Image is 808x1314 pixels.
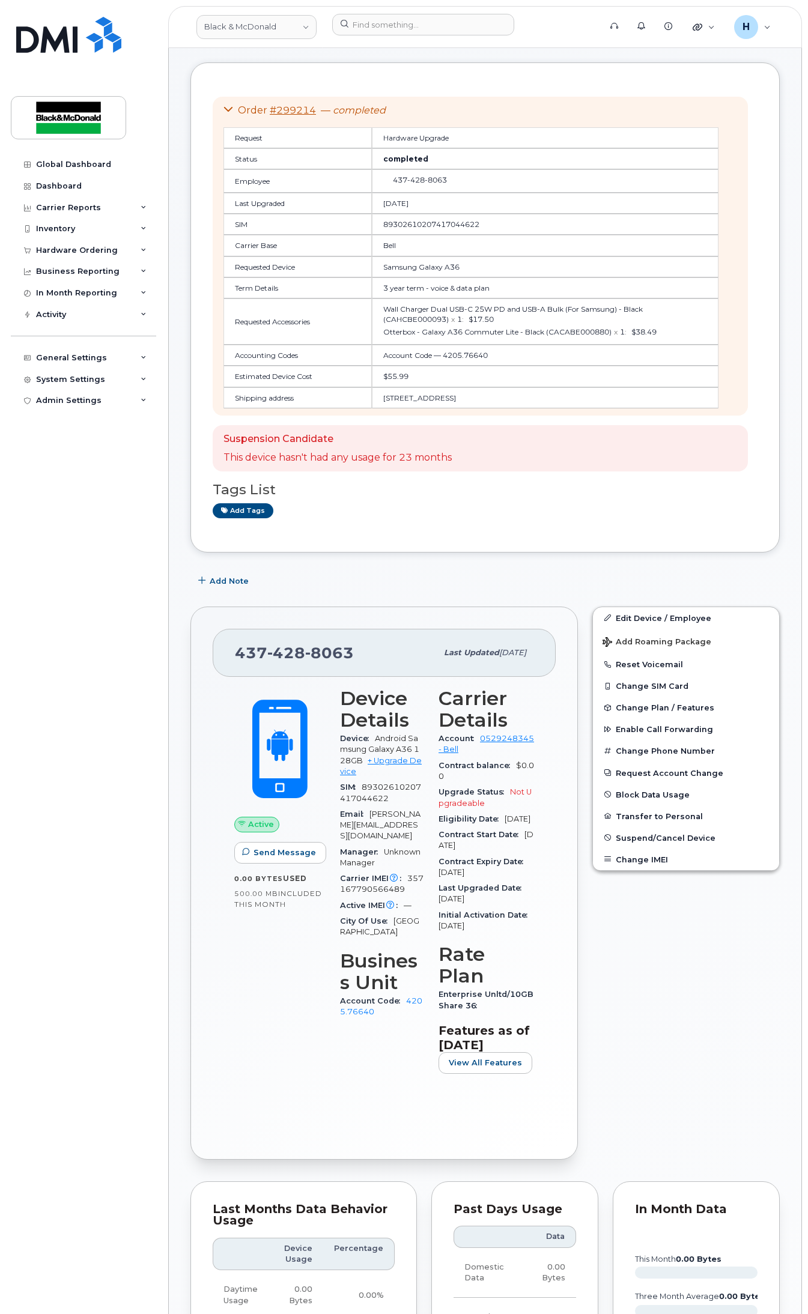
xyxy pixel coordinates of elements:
button: Block Data Usage [593,784,779,805]
button: Add Roaming Package [593,629,779,653]
div: Huma Naseer [726,15,779,39]
td: Accounting Codes [223,345,372,366]
span: Send Message [254,847,316,858]
td: SIM [223,214,372,235]
button: Change SIM Card [593,675,779,697]
td: $55.99 [372,366,718,387]
span: Upgrade Status [439,787,510,796]
tspan: 0.00 Bytes [719,1292,765,1301]
td: Requested Device [223,256,372,277]
td: completed [372,148,718,169]
span: Not Upgradeable [439,787,532,807]
h3: Device Details [340,688,424,731]
p: Suspension Candidate [223,432,452,446]
button: Change Plan / Features [593,697,779,718]
span: : [625,327,627,336]
span: 500.00 MB [234,889,278,898]
span: : [462,315,464,324]
td: Request [223,127,372,148]
button: Change Phone Number [593,740,779,761]
span: Add Note [210,575,249,587]
span: Account [439,734,480,743]
span: Account Code [340,996,406,1005]
a: Add tags [213,503,273,518]
th: Device Usage [273,1238,323,1271]
span: Add Roaming Package [603,637,711,649]
span: used [283,874,307,883]
td: Term Details [223,277,372,298]
button: Request Account Change [593,762,779,784]
span: [DATE] [439,894,464,903]
span: Change Plan / Features [616,703,714,712]
td: Samsung Galaxy A36 [372,256,718,277]
a: Black & McDonald [196,15,317,39]
span: 1 [457,315,462,324]
a: Edit Device / Employee [593,607,779,629]
span: [DATE] [439,868,464,877]
span: 1 [620,327,625,336]
td: [DATE] [372,193,718,214]
input: Find something... [332,14,514,35]
button: Reset Voicemail [593,653,779,675]
div: In Month Data [635,1203,758,1216]
th: Percentage [323,1238,395,1271]
td: Shipping address [223,387,372,408]
span: 437 [393,175,447,184]
span: — [404,901,412,910]
div: Last Months Data Behavior Usage [213,1203,395,1227]
button: Send Message [234,842,326,864]
td: Hardware Upgrade [372,127,718,148]
text: three month average [634,1292,765,1301]
span: 437 [235,644,354,662]
span: Carrier IMEI [340,874,407,883]
p: This device hasn't had any usage for 23 months [223,451,452,465]
td: [STREET_ADDRESS] [372,387,718,408]
span: Otterbox - Galaxy A36 Commuter Lite - Black (CACABE000880) [383,327,612,336]
span: 8063 [305,644,354,662]
span: $0.00 [439,761,534,781]
span: Active [248,819,274,830]
span: Device [340,734,375,743]
span: x [614,327,618,336]
span: 89302610207417044622 [340,783,421,802]
td: Employee [223,169,372,193]
a: 4205.76640 [340,996,422,1016]
td: Carrier Base [223,235,372,256]
td: 89302610207417044622 [372,214,718,235]
span: Eligibility Date [439,814,505,823]
td: Bell [372,235,718,256]
h3: Rate Plan [439,943,534,987]
button: Add Note [190,571,259,592]
span: $17.50 [469,315,494,324]
span: Android Samsung Galaxy A36 128GB [340,734,419,765]
button: View All Features [439,1052,532,1074]
td: Account Code — 4205.76640 [372,345,718,366]
th: Data [522,1226,576,1247]
span: Contract balance [439,761,516,770]
span: View All Features [449,1057,522,1068]
span: Last Upgraded Date [439,883,527,892]
span: Enable Call Forwarding [616,725,713,734]
span: H [743,20,750,34]
button: Suspend/Cancel Device [593,827,779,849]
span: Active IMEI [340,901,404,910]
span: [DATE] [439,921,464,930]
em: completed [333,104,386,116]
span: Enterprise Unltd/10GB Share 36 [439,990,533,1010]
span: Initial Activation Date [439,910,533,919]
h3: Carrier Details [439,688,534,731]
span: Order [238,104,267,116]
td: Status [223,148,372,169]
span: Email [340,810,369,819]
span: [DATE] [499,648,526,657]
span: [DATE] [505,814,530,823]
div: Past Days Usage [454,1203,576,1216]
span: Last updated [444,648,499,657]
span: Unknown Manager [340,847,421,867]
h3: Business Unit [340,950,424,993]
td: Last Upgraded [223,193,372,214]
a: 0529248345 - Bell [439,734,534,754]
span: Contract Expiry Date [439,857,529,866]
span: 8063 [425,175,447,184]
span: SIM [340,783,362,792]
